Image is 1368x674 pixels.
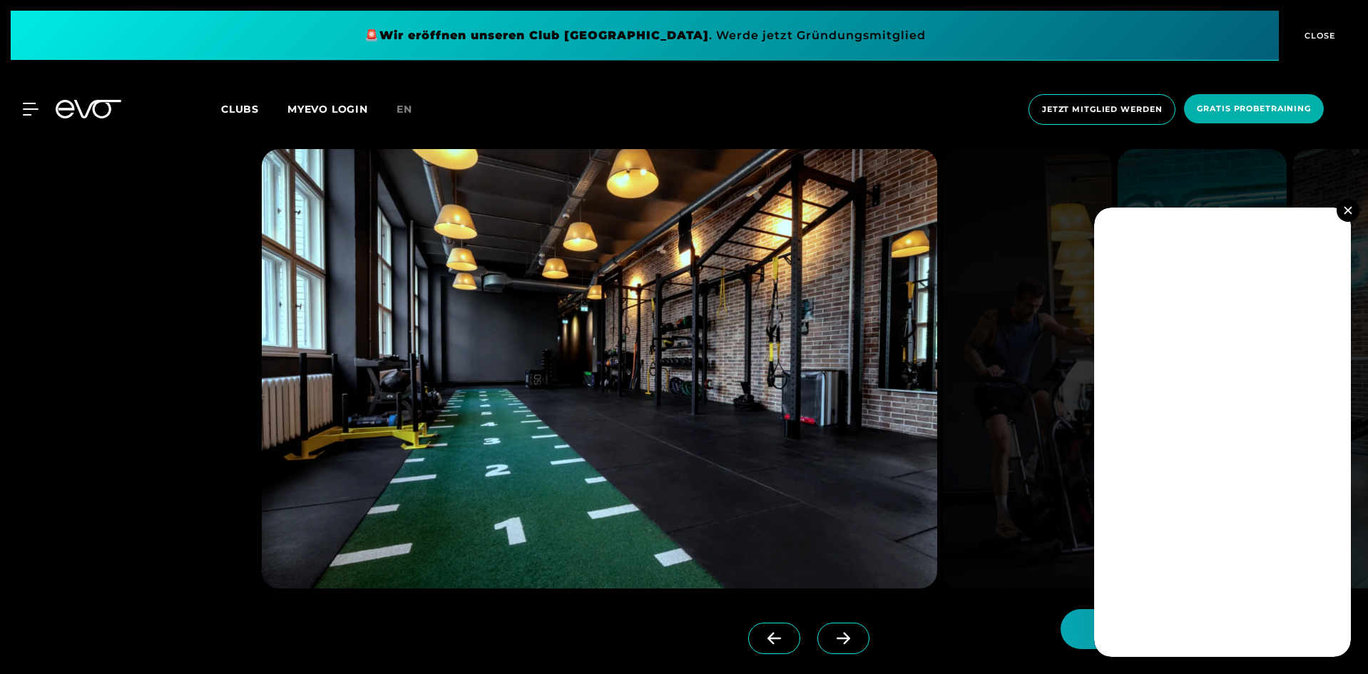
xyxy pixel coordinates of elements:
button: Hallo Athlet! Was möchtest du tun? [1061,609,1339,649]
a: MYEVO LOGIN [287,103,368,116]
span: en [397,103,412,116]
a: Clubs [221,102,287,116]
img: evofitness [1118,149,1287,588]
img: evofitness [262,149,937,588]
button: CLOSE [1279,11,1357,61]
span: Clubs [221,103,259,116]
img: close.svg [1344,206,1352,214]
span: CLOSE [1301,29,1336,42]
span: Gratis Probetraining [1197,103,1311,115]
a: Gratis Probetraining [1180,94,1328,125]
a: en [397,101,429,118]
img: evofitness [943,149,1112,588]
a: Jetzt Mitglied werden [1024,94,1180,125]
span: Jetzt Mitglied werden [1042,103,1162,116]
